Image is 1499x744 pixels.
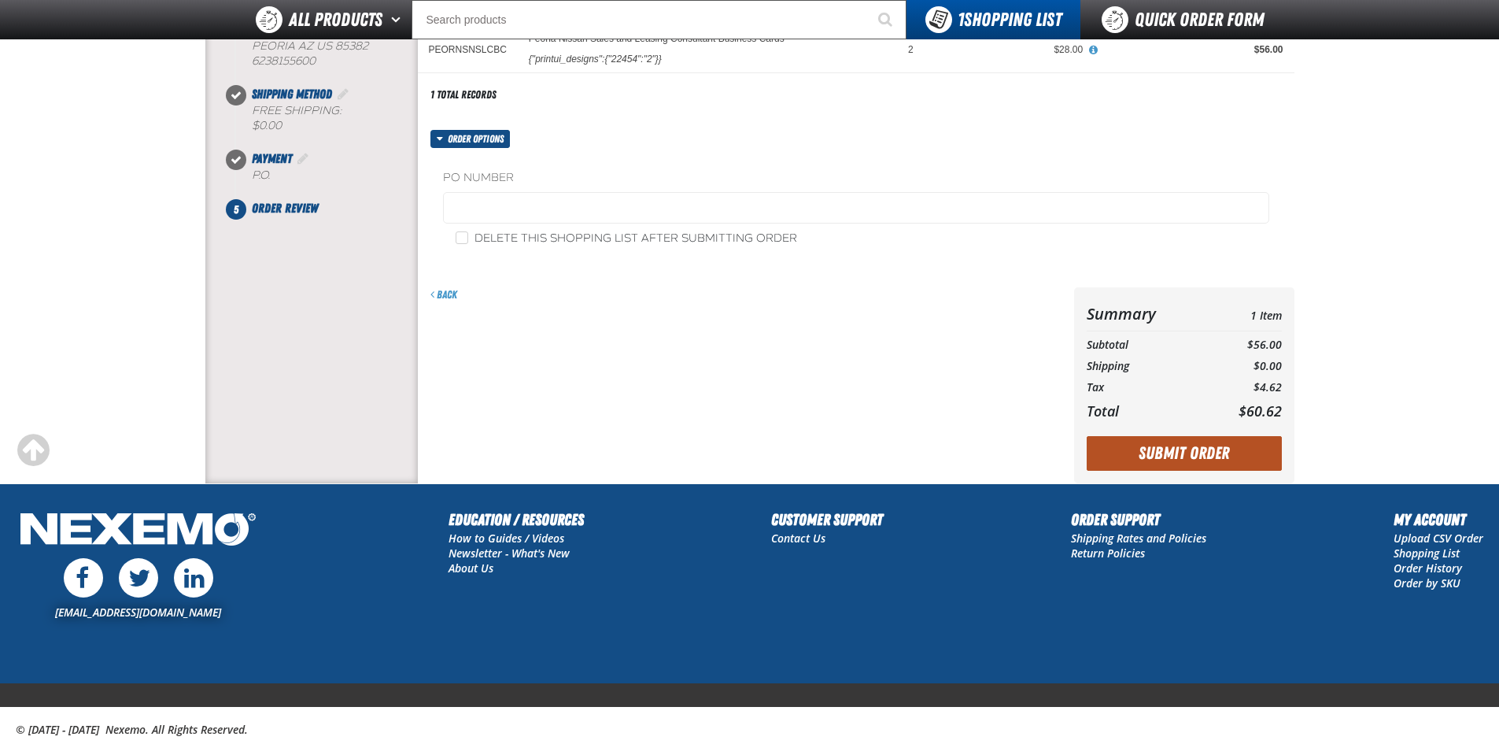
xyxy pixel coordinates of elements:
h2: My Account [1394,508,1483,531]
a: Order by SKU [1394,576,1460,590]
td: $56.00 [1206,335,1281,356]
img: Nexemo Logo [16,508,260,554]
span: Shipping Method [252,87,332,102]
div: $56.00 [1105,43,1283,56]
a: About Us [449,561,493,576]
div: Scroll to the top [16,433,50,468]
div: 1 total records [430,87,497,102]
h2: Customer Support [771,508,883,531]
li: Payment. Step 4 of 5. Completed [236,150,418,199]
a: Edit Shipping Method [335,87,351,102]
th: Summary [1087,300,1207,328]
h2: Education / Resources [449,508,584,531]
th: Tax [1087,377,1207,398]
th: Subtotal [1087,335,1207,356]
span: 2 [908,44,914,55]
th: Shipping [1087,356,1207,377]
td: $4.62 [1206,377,1281,398]
strong: 1 [958,9,964,31]
div: P.O. [252,168,418,183]
span: Order Review [252,201,318,216]
span: All Products [289,6,382,34]
span: US [316,39,332,53]
span: Payment [252,151,292,166]
span: PEORIA [252,39,295,53]
button: View All Prices for Peoria Nissan Sales and Leasing Consultant Business Cards [1083,43,1103,57]
span: AZ [298,39,313,53]
li: Order Review. Step 5 of 5. Not Completed [236,199,418,218]
button: Submit Order [1087,436,1282,471]
strong: $0.00 [252,119,282,132]
a: Peoria Nissan Sales and Leasing Consultant Business Cards [529,34,785,45]
bdo: 85382 [335,39,368,53]
td: $0.00 [1206,356,1281,377]
div: $28.00 [936,43,1084,56]
td: 1 Item [1206,300,1281,328]
a: Back [430,288,457,301]
a: Contact Us [771,531,825,546]
td: PEORNSNSLCBC [418,28,518,72]
th: Total [1087,398,1207,424]
div: {"printui_designs":{"22454":"2"}} [529,53,662,65]
a: Shopping List [1394,546,1460,561]
a: Newsletter - What's New [449,546,570,561]
span: 5 [226,199,246,220]
a: [EMAIL_ADDRESS][DOMAIN_NAME] [55,605,221,620]
a: Upload CSV Order [1394,531,1483,546]
a: How to Guides / Videos [449,531,564,546]
a: Edit Payment [295,151,311,166]
a: Order History [1394,561,1462,576]
bdo: 6238155600 [252,54,316,68]
button: Order options [430,130,511,148]
li: Shipping Method. Step 3 of 5. Completed [236,85,418,150]
h2: Order Support [1071,508,1206,531]
a: Return Policies [1071,546,1145,561]
a: Shipping Rates and Policies [1071,531,1206,546]
span: $60.62 [1239,402,1282,420]
input: Delete this shopping list after submitting order [456,231,468,244]
label: PO Number [443,171,1269,186]
label: Delete this shopping list after submitting order [456,231,797,246]
span: Shopping List [958,9,1061,31]
span: Order options [448,130,510,148]
div: Free Shipping: [252,104,418,134]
